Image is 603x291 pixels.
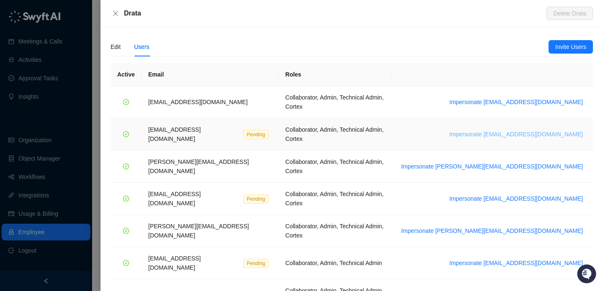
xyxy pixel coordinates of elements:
[123,163,129,169] span: check-circle
[401,162,583,171] span: Impersonate [PERSON_NAME][EMAIL_ADDRESS][DOMAIN_NAME]
[124,8,546,18] div: Drata
[123,228,129,234] span: check-circle
[123,99,129,105] span: check-circle
[123,260,129,266] span: check-circle
[449,258,583,268] span: Impersonate [EMAIL_ADDRESS][DOMAIN_NAME]
[278,63,391,86] th: Roles
[38,118,44,125] div: 📶
[446,258,586,268] button: Impersonate [EMAIL_ADDRESS][DOMAIN_NAME]
[576,263,599,286] iframe: Open customer support
[148,223,249,239] span: [PERSON_NAME][EMAIL_ADDRESS][DOMAIN_NAME]
[446,129,586,139] button: Impersonate [EMAIL_ADDRESS][DOMAIN_NAME]
[555,42,586,51] span: Invite Users
[278,86,391,118] td: Collaborator, Admin, Technical Admin, Cortex
[83,138,101,144] span: Pylon
[59,137,101,144] a: Powered byPylon
[398,161,586,171] button: Impersonate [PERSON_NAME][EMAIL_ADDRESS][DOMAIN_NAME]
[134,42,149,51] div: Users
[8,33,152,47] p: Welcome 👋
[112,10,119,17] span: close
[546,7,593,20] button: Delete Drata
[111,42,121,51] div: Edit
[8,118,15,125] div: 📚
[148,158,249,174] span: [PERSON_NAME][EMAIL_ADDRESS][DOMAIN_NAME]
[111,8,121,18] button: Close
[278,151,391,183] td: Collaborator, Admin, Technical Admin, Cortex
[148,255,201,271] span: [EMAIL_ADDRESS][DOMAIN_NAME]
[243,194,268,204] span: Pending
[278,183,391,215] td: Collaborator, Admin, Technical Admin, Cortex
[34,114,68,129] a: 📶Status
[142,78,152,88] button: Start new chat
[28,76,137,84] div: Start new chat
[8,76,23,91] img: 5124521997842_fc6d7dfcefe973c2e489_88.png
[446,97,586,107] button: Impersonate [EMAIL_ADDRESS][DOMAIN_NAME]
[28,84,106,91] div: We're available if you need us!
[5,114,34,129] a: 📚Docs
[123,196,129,202] span: check-circle
[401,226,583,235] span: Impersonate [PERSON_NAME][EMAIL_ADDRESS][DOMAIN_NAME]
[446,194,586,204] button: Impersonate [EMAIL_ADDRESS][DOMAIN_NAME]
[148,126,201,142] span: [EMAIL_ADDRESS][DOMAIN_NAME]
[8,47,152,60] h2: How can we help?
[549,40,593,54] button: Invite Users
[148,191,201,207] span: [EMAIL_ADDRESS][DOMAIN_NAME]
[111,63,142,86] th: Active
[123,131,129,137] span: check-circle
[449,130,583,139] span: Impersonate [EMAIL_ADDRESS][DOMAIN_NAME]
[398,226,586,236] button: Impersonate [PERSON_NAME][EMAIL_ADDRESS][DOMAIN_NAME]
[278,118,391,151] td: Collaborator, Admin, Technical Admin, Cortex
[278,247,391,279] td: Collaborator, Admin, Technical Admin
[449,194,583,203] span: Impersonate [EMAIL_ADDRESS][DOMAIN_NAME]
[17,117,31,125] span: Docs
[148,99,247,105] span: [EMAIL_ADDRESS][DOMAIN_NAME]
[46,117,64,125] span: Status
[243,259,268,268] span: Pending
[8,8,25,25] img: Swyft AI
[243,130,268,139] span: Pending
[142,63,278,86] th: Email
[449,97,583,107] span: Impersonate [EMAIL_ADDRESS][DOMAIN_NAME]
[278,215,391,247] td: Collaborator, Admin, Technical Admin, Cortex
